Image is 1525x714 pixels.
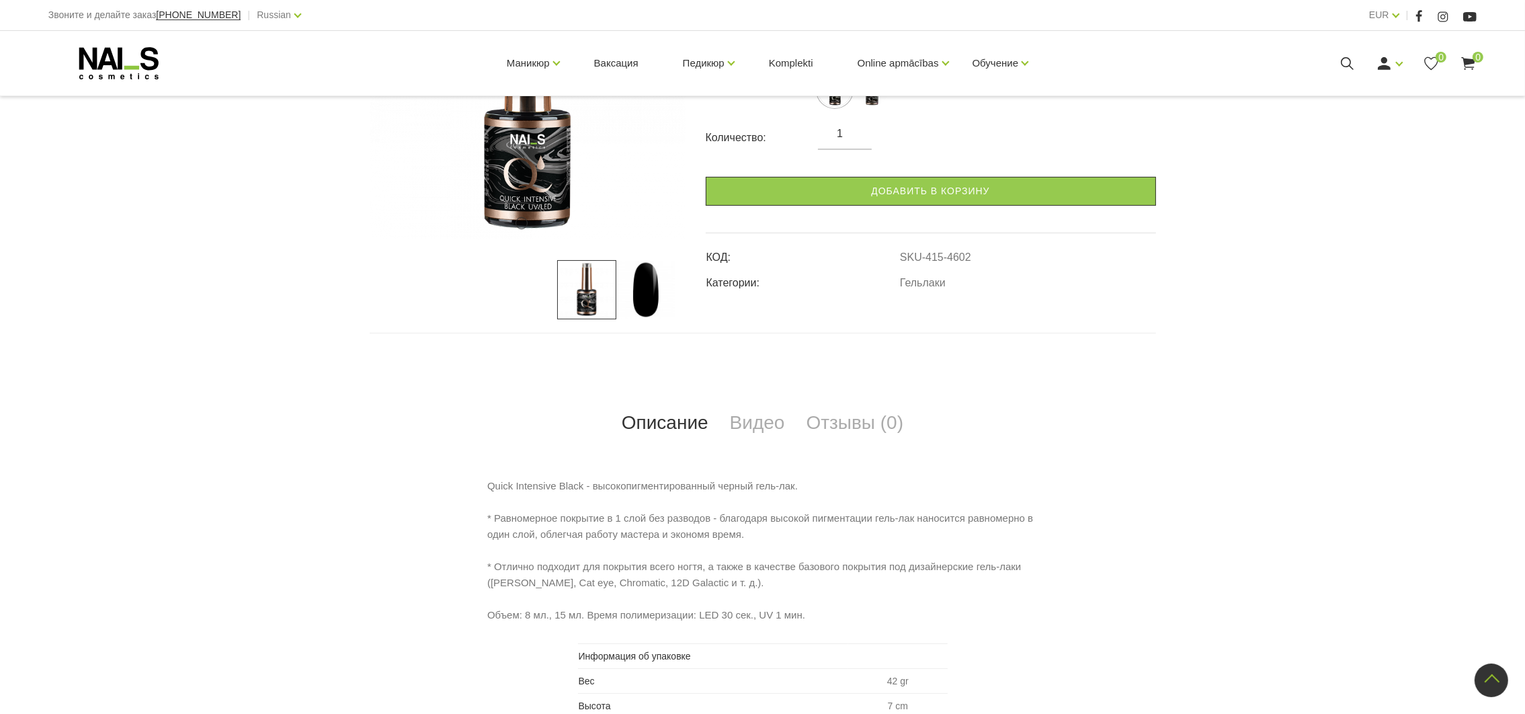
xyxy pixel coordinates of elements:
div: Звоните и делайте заказ [48,7,241,24]
a: EUR [1369,7,1389,23]
img: ... [616,260,675,319]
a: Видео [719,401,796,445]
a: Online apmācības [858,36,939,90]
p: 7 cm [855,701,941,711]
a: [PHONE_NUMBER] [156,10,241,20]
p: 42 gr [855,676,941,686]
td: Категории: [706,266,899,291]
a: Russian [257,7,291,23]
a: Обучение [973,36,1019,90]
button: 2 of 2 [535,220,542,227]
a: 0 [1423,55,1440,72]
a: Маникюр [507,36,550,90]
a: Гельлаки [900,277,946,289]
span: [PHONE_NUMBER] [156,9,241,20]
span: | [1406,7,1409,24]
img: ... [557,260,616,319]
a: Отзывы (0) [796,401,915,445]
th: Информация об упаковке [578,643,849,668]
td: КОД: [706,240,899,266]
a: Komplekti [758,31,824,95]
span: | [247,7,250,24]
button: 1 of 2 [516,217,528,229]
span: 0 [1473,52,1483,63]
a: SKU-415-4602 [900,251,971,264]
a: Описание [611,401,719,445]
p: Quick Intensive Black - высокопигментированный черный гель-лак. * Равномерное покрытие в 1 слой б... [487,478,1038,623]
a: Педикюр [683,36,725,90]
th: Вес [578,668,849,693]
a: Добавить в корзину [706,177,1156,206]
a: 0 [1460,55,1477,72]
div: Количество: [706,127,819,149]
span: 0 [1436,52,1446,63]
a: Ваксация [583,31,649,95]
